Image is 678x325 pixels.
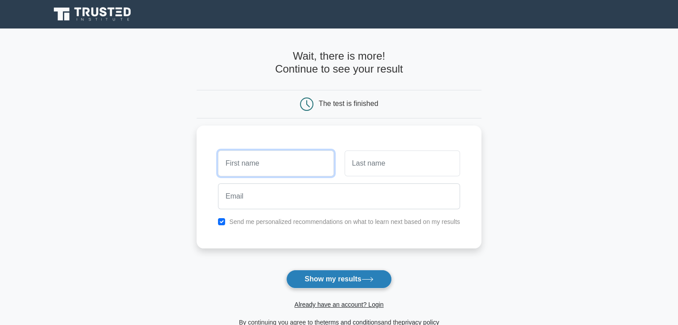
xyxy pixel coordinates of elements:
[197,50,481,76] h4: Wait, there is more! Continue to see your result
[218,183,460,209] input: Email
[229,218,460,225] label: Send me personalized recommendations on what to learn next based on my results
[286,270,391,288] button: Show my results
[345,150,460,176] input: Last name
[218,150,333,176] input: First name
[319,100,378,107] div: The test is finished
[294,301,383,308] a: Already have an account? Login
